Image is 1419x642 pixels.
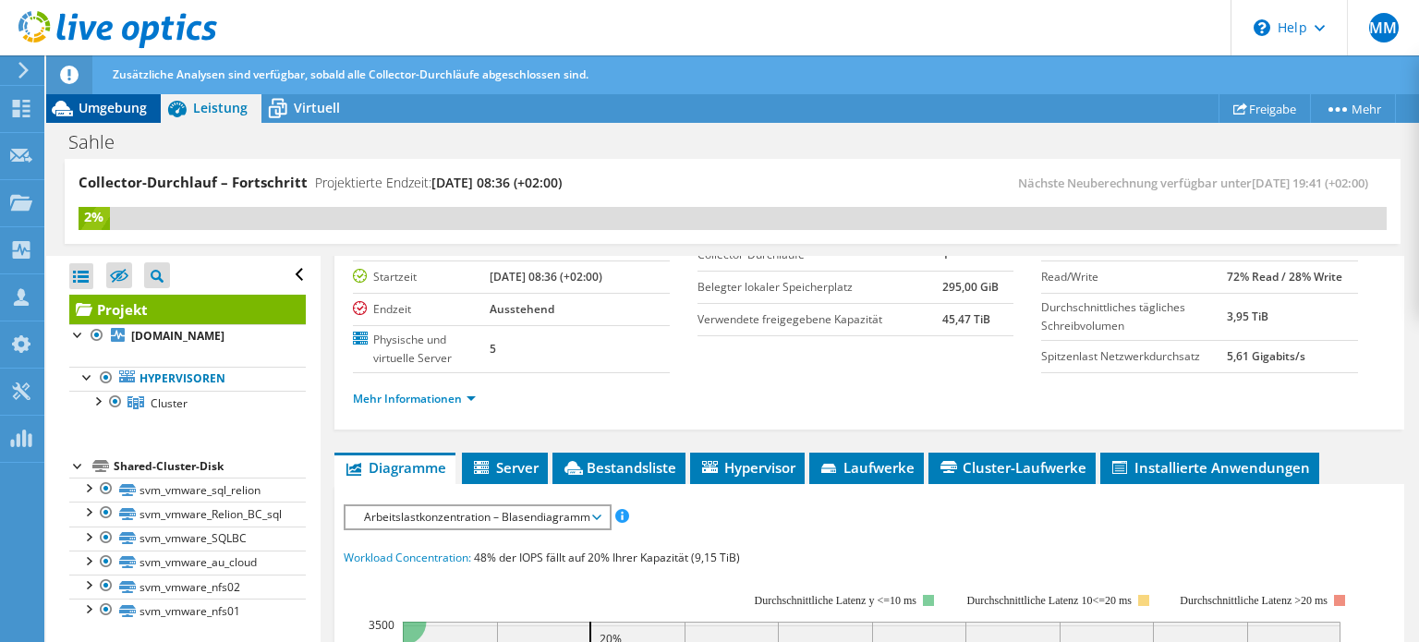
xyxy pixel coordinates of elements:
span: [DATE] 08:36 (+02:00) [431,174,562,191]
label: Belegter lokaler Speicherplatz [697,278,942,297]
a: Projekt [69,295,306,324]
h1: Sahle [60,132,143,152]
a: svm_vmware_sql_relion [69,478,306,502]
span: Cluster [151,395,188,411]
span: Laufwerke [819,458,915,477]
svg: \n [1254,19,1270,36]
b: 1 [942,247,949,262]
span: Hypervisor [699,458,795,477]
span: Virtuell [294,99,340,116]
span: Diagramme [344,458,446,477]
span: Zusätzliche Analysen sind verfügbar, sobald alle Collector-Durchläufe abgeschlossen sind. [113,67,588,82]
tspan: Durchschnittliche Latenz 10<=20 ms [967,594,1133,607]
text: Durchschnittliche Latenz >20 ms [1180,594,1328,607]
label: Startzeit [353,268,489,286]
span: Server [471,458,539,477]
span: MM [1369,13,1399,42]
b: 5,61 Gigabits/s [1227,348,1305,364]
span: 48% der IOPS fällt auf 20% Ihrer Kapazität (9,15 TiB) [474,550,740,565]
label: Physische und virtuelle Server [353,331,489,368]
a: Mehr [1310,94,1396,123]
label: Read/Write [1041,268,1226,286]
label: Spitzenlast Netzwerkdurchsatz [1041,347,1226,366]
span: Bestandsliste [562,458,676,477]
b: 3,95 TiB [1227,309,1268,324]
b: 45,47 TiB [942,311,990,327]
a: svm_vmware_SQLBC [69,527,306,551]
a: Mehr Informationen [353,391,476,406]
b: [DOMAIN_NAME] [131,328,224,344]
label: Durchschnittliches tägliches Schreibvolumen [1041,298,1226,335]
span: Workload Concentration: [344,550,471,565]
h4: Projektierte Endzeit: [315,173,562,193]
span: Nächste Neuberechnung verfügbar unter [1018,175,1377,191]
span: Installierte Anwendungen [1110,458,1310,477]
div: 2% [79,207,110,227]
span: Arbeitslastkonzentration – Blasendiagramm [355,506,600,528]
a: Hypervisoren [69,367,306,391]
label: Endzeit [353,300,489,319]
div: Shared-Cluster-Disk [114,455,306,478]
a: svm_vmware_nfs01 [69,599,306,623]
b: Ausstehend [490,301,554,317]
a: [DOMAIN_NAME] [69,324,306,348]
b: [DATE] 08:36 (+02:00) [490,269,602,285]
a: Freigabe [1219,94,1311,123]
a: svm_vmware_au_cloud [69,551,306,575]
b: 5 [490,341,496,357]
span: [DATE] 19:41 (+02:00) [1252,175,1368,191]
tspan: Durchschnittliche Latenz y <=10 ms [755,594,917,607]
b: 295,00 GiB [942,279,999,295]
a: Cluster [69,391,306,415]
span: Leistung [193,99,248,116]
text: 3500 [369,617,394,633]
span: Cluster-Laufwerke [938,458,1086,477]
label: Verwendete freigegebene Kapazität [697,310,942,329]
b: 72% Read / 28% Write [1227,269,1342,285]
span: Umgebung [79,99,147,116]
a: svm_vmware_Relion_BC_sql [69,502,306,526]
a: svm_vmware_nfs02 [69,575,306,599]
